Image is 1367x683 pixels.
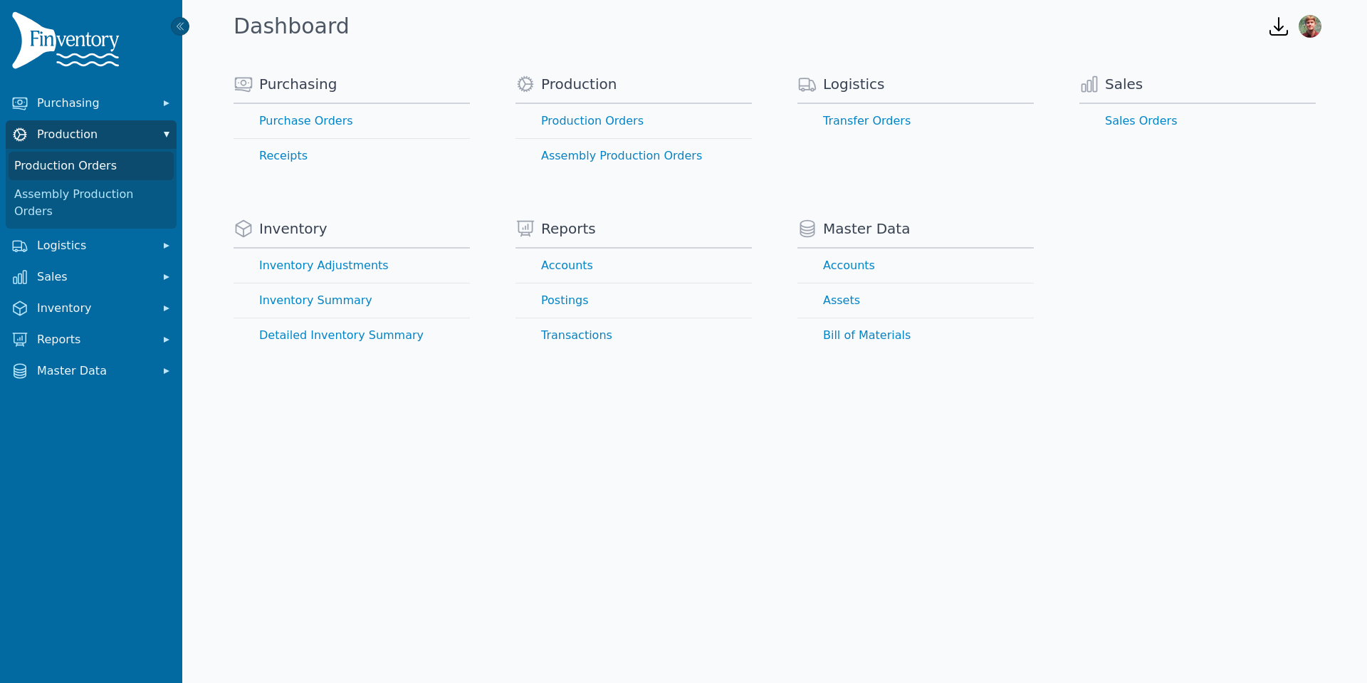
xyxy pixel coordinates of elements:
[37,331,151,348] span: Reports
[515,249,752,283] a: Accounts
[1079,104,1316,138] a: Sales Orders
[9,180,174,226] a: Assembly Production Orders
[6,263,177,291] button: Sales
[37,237,151,254] span: Logistics
[234,14,350,39] h1: Dashboard
[259,219,328,239] span: Inventory
[259,74,337,94] span: Purchasing
[9,152,174,180] a: Production Orders
[234,104,470,138] a: Purchase Orders
[515,104,752,138] a: Production Orders
[1105,74,1143,94] span: Sales
[797,104,1034,138] a: Transfer Orders
[6,120,177,149] button: Production
[515,139,752,173] a: Assembly Production Orders
[823,74,885,94] span: Logistics
[1299,15,1321,38] img: Garrett Shevach
[234,318,470,353] a: Detailed Inventory Summary
[515,318,752,353] a: Transactions
[37,95,151,112] span: Purchasing
[797,249,1034,283] a: Accounts
[6,294,177,323] button: Inventory
[234,283,470,318] a: Inventory Summary
[6,325,177,354] button: Reports
[6,357,177,385] button: Master Data
[6,89,177,118] button: Purchasing
[11,11,125,75] img: Finventory
[37,268,151,286] span: Sales
[37,126,151,143] span: Production
[37,300,151,317] span: Inventory
[515,283,752,318] a: Postings
[234,139,470,173] a: Receipts
[37,363,151,380] span: Master Data
[797,283,1034,318] a: Assets
[541,74,617,94] span: Production
[234,249,470,283] a: Inventory Adjustments
[823,219,910,239] span: Master Data
[6,231,177,260] button: Logistics
[797,318,1034,353] a: Bill of Materials
[541,219,596,239] span: Reports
